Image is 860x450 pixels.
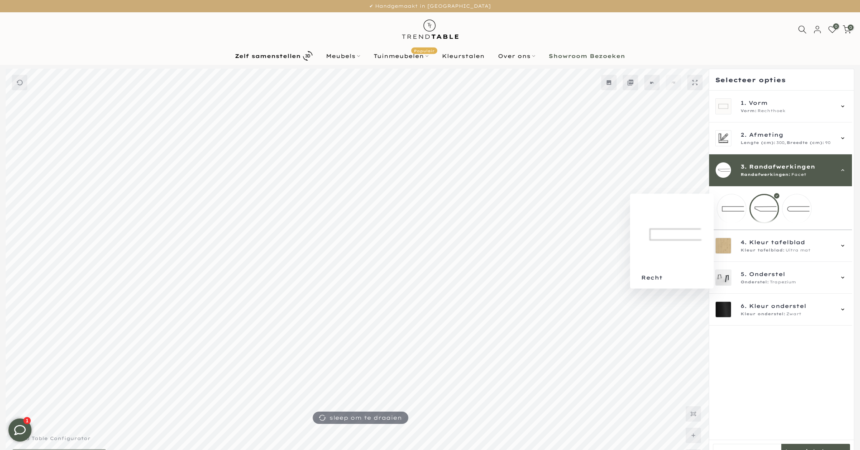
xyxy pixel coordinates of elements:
a: Kleurstalen [435,51,491,61]
span: 0 [848,25,853,30]
iframe: toggle-frame [1,411,39,449]
a: Zelf samenstellen [228,49,319,63]
img: trend-table [397,12,464,46]
p: ✔ Handgemaakt in [GEOGRAPHIC_DATA] [10,2,850,10]
a: 0 [828,25,837,34]
a: Showroom Bezoeken [542,51,632,61]
b: Zelf samenstellen [235,53,301,59]
a: Over ons [491,51,542,61]
span: Populair [411,47,437,54]
a: TuinmeubelenPopulair [367,51,435,61]
b: Showroom Bezoeken [549,53,625,59]
a: Meubels [319,51,367,61]
span: 0 [833,23,839,29]
a: 0 [843,25,851,34]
